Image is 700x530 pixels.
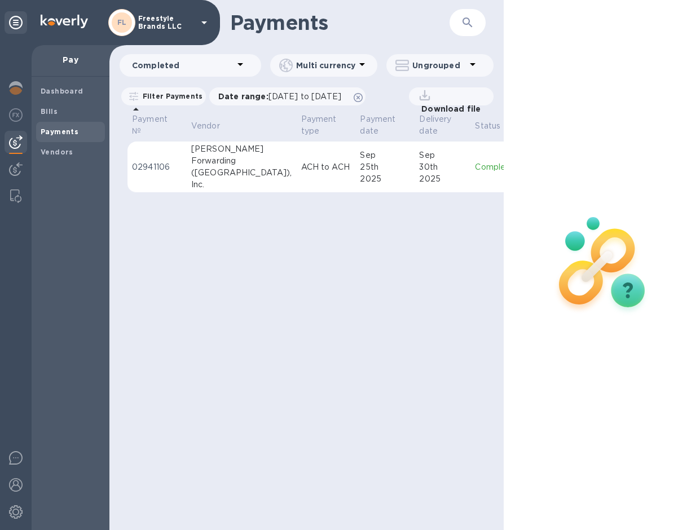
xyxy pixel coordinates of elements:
[360,149,410,161] div: Sep
[41,87,83,95] b: Dashboard
[417,103,481,114] p: Download file
[132,60,234,71] p: Completed
[419,113,451,137] p: Delivery date
[132,113,168,137] p: Payment №
[360,113,395,137] p: Payment date
[360,173,410,185] div: 2025
[9,108,23,122] img: Foreign exchange
[419,173,466,185] div: 2025
[138,91,202,101] p: Filter Payments
[475,120,500,132] p: Status
[419,161,466,173] div: 30th
[132,161,182,173] p: 02941106
[230,11,450,34] h1: Payments
[209,87,366,105] div: Date range:[DATE] to [DATE]
[41,15,88,28] img: Logo
[41,127,78,136] b: Payments
[268,92,341,101] span: [DATE] to [DATE]
[132,113,182,137] span: Payment №
[296,60,355,71] p: Multi currency
[360,113,410,137] span: Payment date
[218,91,347,102] p: Date range :
[419,149,466,161] div: Sep
[301,113,337,137] p: Payment type
[138,15,195,30] p: Freestyle Brands LLC
[191,143,292,155] div: [PERSON_NAME]
[419,113,466,137] span: Delivery date
[301,113,351,137] span: Payment type
[360,161,410,173] div: 25th
[191,167,292,179] div: ([GEOGRAPHIC_DATA]),
[5,11,27,34] div: Unpin categories
[191,155,292,167] div: Forwarding
[301,161,351,173] p: ACH to ACH
[191,120,220,132] p: Vendor
[191,120,235,132] span: Vendor
[41,54,100,65] p: Pay
[191,179,292,191] div: Inc.
[117,18,127,26] b: FL
[475,120,515,132] span: Status
[41,107,58,116] b: Bills
[412,60,466,71] p: Ungrouped
[475,161,519,173] p: Completed
[41,148,73,156] b: Vendors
